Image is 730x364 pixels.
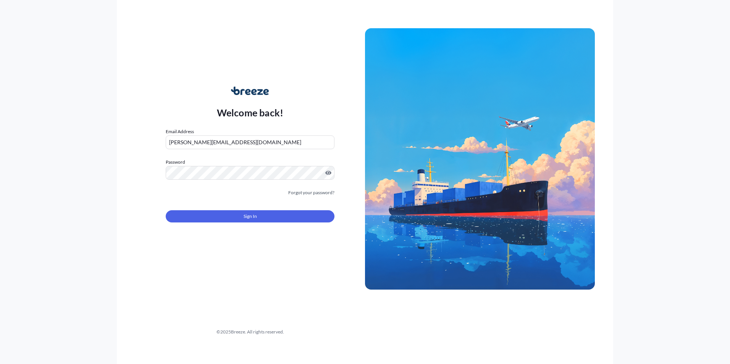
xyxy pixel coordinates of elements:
span: Sign In [244,213,257,220]
input: example@gmail.com [166,135,334,149]
a: Forgot your password? [288,189,334,196]
button: Show password [325,170,331,176]
img: Ship illustration [365,28,595,289]
label: Password [166,158,334,166]
p: Welcome back! [217,106,284,119]
div: © 2025 Breeze. All rights reserved. [135,328,365,336]
button: Sign In [166,210,334,222]
label: Email Address [166,128,194,135]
